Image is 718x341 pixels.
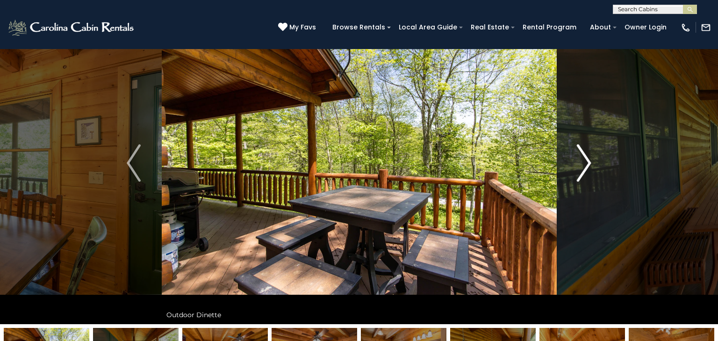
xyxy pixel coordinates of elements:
[162,305,557,324] div: Outdoor Dinette
[577,144,591,182] img: arrow
[289,22,316,32] span: My Favs
[7,18,136,37] img: White-1-2.png
[681,22,691,33] img: phone-regular-white.png
[701,22,711,33] img: mail-regular-white.png
[127,144,141,182] img: arrow
[328,20,390,35] a: Browse Rentals
[394,20,462,35] a: Local Area Guide
[585,20,616,35] a: About
[278,22,318,33] a: My Favs
[556,2,612,324] button: Next
[518,20,581,35] a: Rental Program
[466,20,514,35] a: Real Estate
[620,20,671,35] a: Owner Login
[106,2,162,324] button: Previous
